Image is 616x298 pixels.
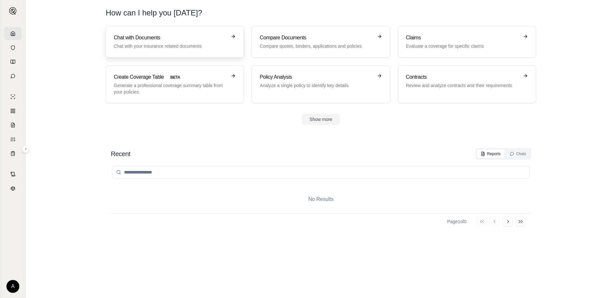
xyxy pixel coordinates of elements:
[167,74,184,81] span: BETA
[4,55,22,68] a: Prompt Library
[114,43,227,49] p: Chat with your insurance related documents
[406,34,519,42] h3: Claims
[4,147,22,160] a: Coverage Table
[302,114,340,125] button: Show more
[111,149,130,158] h2: Recent
[6,280,19,293] div: A
[106,26,244,57] a: Chat with DocumentsChat with your insurance related documents
[252,65,390,103] a: Policy AnalysisAnalyze a single policy to identify key details
[111,185,531,214] div: No Results
[106,8,536,18] h1: How can I help you [DATE]?
[4,168,22,181] a: Contract Analysis
[510,151,526,156] div: Chats
[406,82,519,89] p: Review and analyze contracts and their requirements
[477,149,505,158] button: Reports
[260,82,373,89] p: Analyze a single policy to identify key details
[114,82,227,95] p: Generate a professional coverage summary table from your policies.
[398,26,536,57] a: ClaimsEvaluate a coverage for specific claims
[22,145,30,153] button: Expand sidebar
[447,218,467,225] div: Page 1 of 0
[506,149,530,158] button: Chats
[4,41,22,54] a: Documents Vault
[260,43,373,49] p: Compare quotes, binders, applications and policies
[481,151,501,156] div: Reports
[6,5,19,17] button: Expand sidebar
[4,133,22,146] a: Custom Report
[252,26,390,57] a: Compare DocumentsCompare quotes, binders, applications and policies
[398,65,536,103] a: ContractsReview and analyze contracts and their requirements
[4,70,22,83] a: Chat
[406,43,519,49] p: Evaluate a coverage for specific claims
[4,90,22,103] a: Single Policy
[4,182,22,195] a: Legal Search Engine
[106,65,244,103] a: Create Coverage TableBETAGenerate a professional coverage summary table from your policies.
[260,34,373,42] h3: Compare Documents
[114,34,227,42] h3: Chat with Documents
[9,7,17,15] img: Expand sidebar
[4,104,22,117] a: Policy Comparisons
[4,27,22,40] a: Home
[406,73,519,81] h3: Contracts
[114,73,227,81] h3: Create Coverage Table
[4,119,22,132] a: Claim Coverage
[260,73,373,81] h3: Policy Analysis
